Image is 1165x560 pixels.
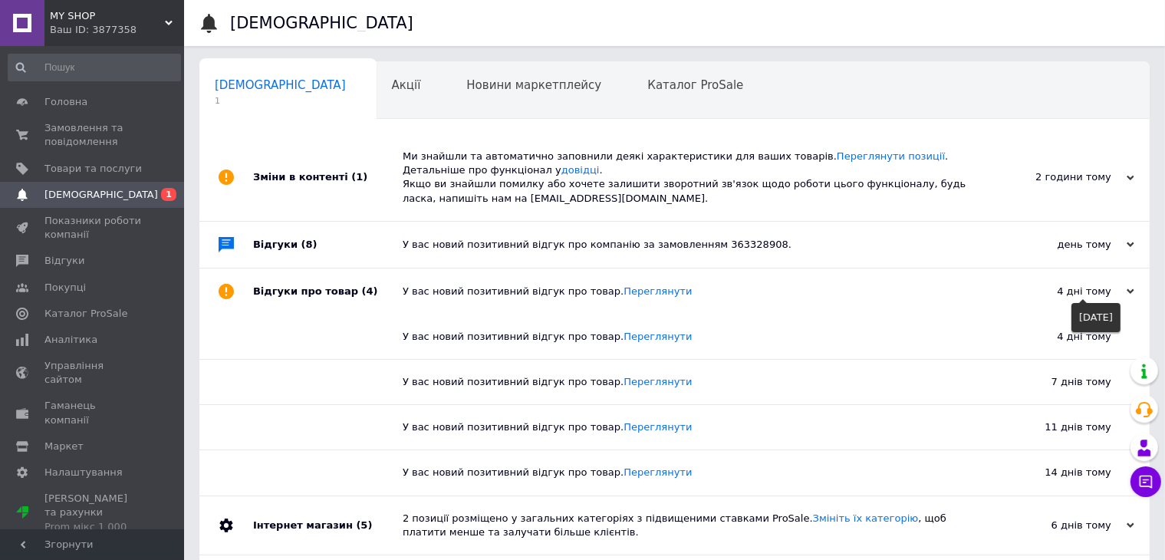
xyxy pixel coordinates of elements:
[215,78,346,92] span: [DEMOGRAPHIC_DATA]
[44,307,127,321] span: Каталог ProSale
[981,238,1134,252] div: день тому
[230,14,413,32] h1: [DEMOGRAPHIC_DATA]
[44,162,142,176] span: Товари та послуги
[351,171,367,183] span: (1)
[403,420,958,434] div: У вас новий позитивний відгук про товар.
[362,285,378,297] span: (4)
[958,315,1150,359] div: 4 дні тому
[253,496,403,555] div: Інтернет магазин
[356,519,372,531] span: (5)
[981,519,1134,532] div: 6 днів тому
[403,375,958,389] div: У вас новий позитивний відгук про товар.
[44,399,142,427] span: Гаманець компанії
[403,285,981,298] div: У вас новий позитивний відгук про товар.
[50,9,165,23] span: MY SHOP
[647,78,743,92] span: Каталог ProSale
[1130,466,1161,497] button: Чат з покупцем
[958,405,1150,450] div: 11 днів тому
[624,466,692,478] a: Переглянути
[1071,303,1121,332] div: [DATE]
[44,281,86,295] span: Покупці
[44,95,87,109] span: Головна
[403,330,958,344] div: У вас новий позитивний відгук про товар.
[44,121,142,149] span: Замовлення та повідомлення
[44,214,142,242] span: Показники роботи компанії
[392,78,421,92] span: Акції
[561,164,600,176] a: довідці
[403,150,981,206] div: Ми знайшли та автоматично заповнили деякі характеристики для ваших товарів. . Детальніше про функ...
[624,331,692,342] a: Переглянути
[44,466,123,479] span: Налаштування
[624,285,692,297] a: Переглянути
[44,333,97,347] span: Аналітика
[44,254,84,268] span: Відгуки
[253,268,403,315] div: Відгуки про товар
[981,285,1134,298] div: 4 дні тому
[837,150,945,162] a: Переглянути позиції
[624,421,692,433] a: Переглянути
[50,23,184,37] div: Ваш ID: 3877358
[253,134,403,221] div: Зміни в контенті
[403,512,981,539] div: 2 позиції розміщено у загальних категоріях з підвищеними ставками ProSale. , щоб платити менше та...
[44,188,158,202] span: [DEMOGRAPHIC_DATA]
[161,188,176,201] span: 1
[403,238,981,252] div: У вас новий позитивний відгук про компанію за замовленням 363328908.
[44,520,142,534] div: Prom мікс 1 000
[958,450,1150,495] div: 14 днів тому
[981,170,1134,184] div: 2 години тому
[958,360,1150,404] div: 7 днів тому
[253,222,403,268] div: Відгуки
[466,78,601,92] span: Новини маркетплейсу
[44,359,142,387] span: Управління сайтом
[8,54,181,81] input: Пошук
[403,466,958,479] div: У вас новий позитивний відгук про товар.
[44,492,142,534] span: [PERSON_NAME] та рахунки
[44,440,84,453] span: Маркет
[215,95,346,107] span: 1
[813,512,919,524] a: Змініть їх категорію
[624,376,692,387] a: Переглянути
[301,239,318,250] span: (8)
